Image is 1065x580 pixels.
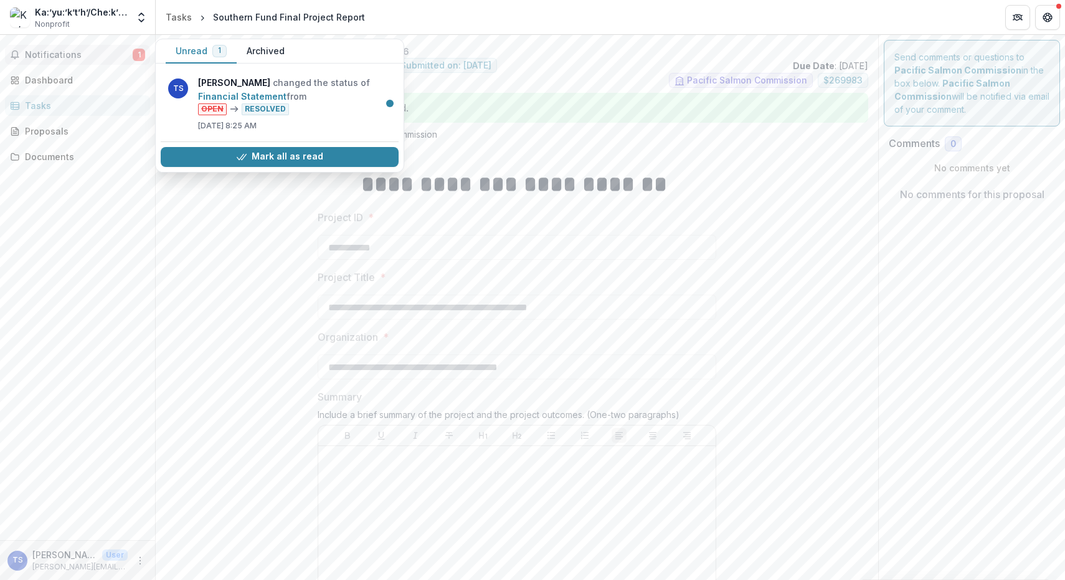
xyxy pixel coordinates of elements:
p: Project ID [318,210,363,225]
button: Bullet List [544,428,559,443]
p: [PERSON_NAME] [32,548,97,561]
button: Ordered List [577,428,592,443]
button: Underline [374,428,389,443]
p: Malksope River Aquatic Habitat Restoration in PFMA 26 [166,45,868,58]
div: Timothy Sobey [12,556,23,564]
img: Ka:’yu:’k’t’h’/Che:k’tles7et’h’ First Nations [10,7,30,27]
button: Heading 2 [509,428,524,443]
a: Tasks [161,8,197,26]
div: Task is completed! No further action needed. [166,93,868,123]
p: Project Title [318,270,375,285]
button: Strike [442,428,457,443]
p: [PERSON_NAME][EMAIL_ADDRESS][DOMAIN_NAME] [32,561,128,573]
button: Align Left [612,428,627,443]
p: : [DATE] [793,59,868,72]
span: Submitted on: [DATE] [400,60,491,71]
span: $ 269983 [823,75,863,86]
span: Pacific Salmon Commission [687,75,807,86]
span: 0 [950,139,956,150]
a: Dashboard [5,70,150,90]
div: Documents [25,150,140,163]
button: More [133,553,148,568]
h2: Comments [889,138,940,150]
button: Mark all as read [161,147,399,167]
p: changed the status of from [198,76,391,115]
div: Tasks [166,11,192,24]
button: Unread [166,39,237,64]
strong: Pacific Salmon Commission [894,78,1010,102]
p: User [102,549,128,561]
button: Archived [237,39,295,64]
div: Send comments or questions to in the box below. will be notified via email of your comment. [884,40,1060,126]
nav: breadcrumb [161,8,370,26]
div: Southern Fund Final Project Report [213,11,365,24]
button: Open entity switcher [133,5,150,30]
a: Proposals [5,121,150,141]
span: 1 [133,49,145,61]
p: : [PERSON_NAME] from Pacific Salmon Commission [176,128,858,141]
a: Documents [5,146,150,167]
span: 1 [218,46,221,55]
button: Get Help [1035,5,1060,30]
p: No comments yet [889,161,1055,174]
span: Nonprofit [35,19,70,30]
span: Notifications [25,50,133,60]
div: Proposals [25,125,140,138]
p: Summary [318,389,362,404]
p: No comments for this proposal [900,187,1044,202]
button: Notifications1 [5,45,150,65]
button: Italicize [408,428,423,443]
button: Bold [340,428,355,443]
button: Heading 1 [476,428,491,443]
div: Tasks [25,99,140,112]
div: Ka:’yu:’k’t’h’/Che:k’tles7et’h’ First Nations [35,6,128,19]
button: Align Right [679,428,694,443]
button: Partners [1005,5,1030,30]
a: Tasks [5,95,150,116]
strong: Due Date [793,60,835,71]
strong: Pacific Salmon Commission [894,65,1021,75]
div: Include a brief summary of the project and the project outcomes. (One-two paragraphs) [318,409,716,425]
a: Financial Statement [198,91,286,102]
div: Dashboard [25,74,140,87]
p: Organization [318,330,378,345]
button: Align Center [645,428,660,443]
